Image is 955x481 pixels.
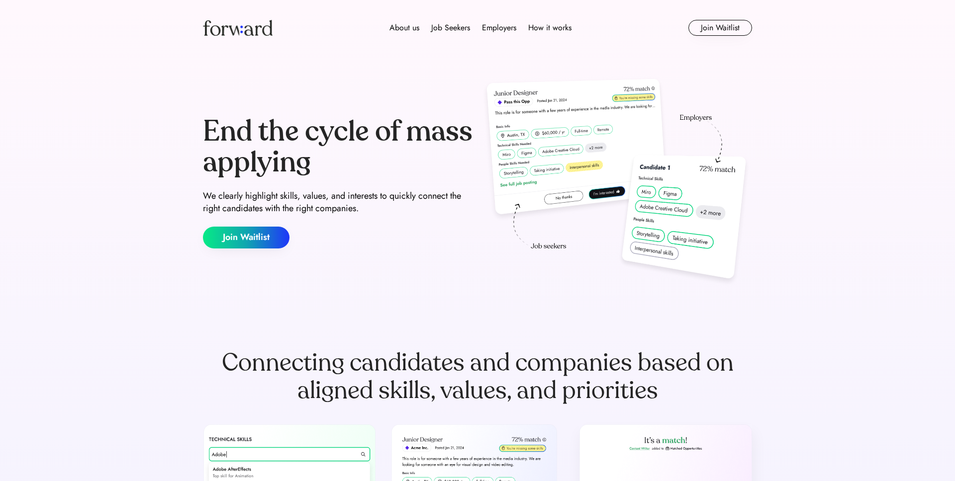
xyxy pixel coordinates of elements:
[203,227,289,248] button: Join Waitlist
[203,20,273,36] img: Forward logo
[481,76,752,289] img: hero-image.png
[528,22,572,34] div: How it works
[203,349,752,404] div: Connecting candidates and companies based on aligned skills, values, and priorities
[203,190,474,215] div: We clearly highlight skills, values, and interests to quickly connect the right candidates with t...
[688,20,752,36] button: Join Waitlist
[431,22,470,34] div: Job Seekers
[482,22,516,34] div: Employers
[203,116,474,177] div: End the cycle of mass applying
[389,22,419,34] div: About us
